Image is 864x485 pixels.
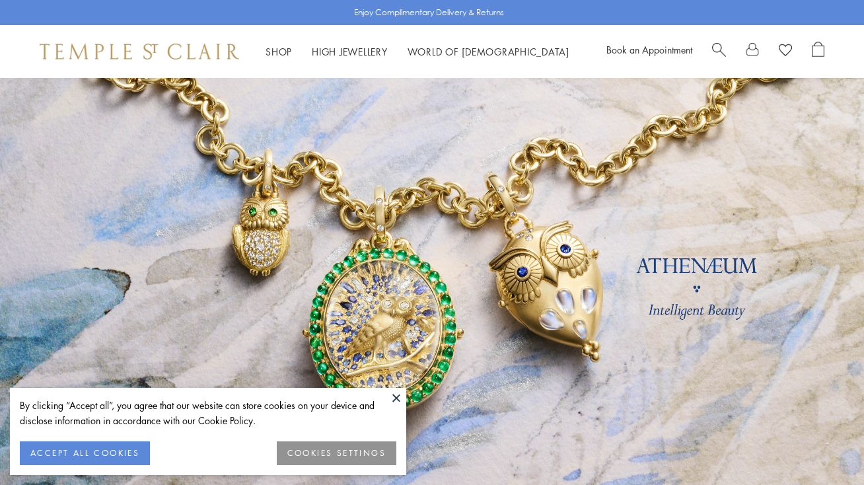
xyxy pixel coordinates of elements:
img: Temple St. Clair [40,44,239,59]
a: View Wishlist [779,42,792,61]
iframe: Gorgias live chat messenger [798,423,851,472]
button: ACCEPT ALL COOKIES [20,441,150,465]
a: ShopShop [266,45,292,58]
a: Search [712,42,726,61]
button: COOKIES SETTINGS [277,441,396,465]
nav: Main navigation [266,44,569,60]
a: Book an Appointment [606,43,692,56]
a: High JewelleryHigh Jewellery [312,45,388,58]
p: Enjoy Complimentary Delivery & Returns [354,6,504,19]
a: World of [DEMOGRAPHIC_DATA]World of [DEMOGRAPHIC_DATA] [408,45,569,58]
a: Open Shopping Bag [812,42,824,61]
div: By clicking “Accept all”, you agree that our website can store cookies on your device and disclos... [20,398,396,428]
